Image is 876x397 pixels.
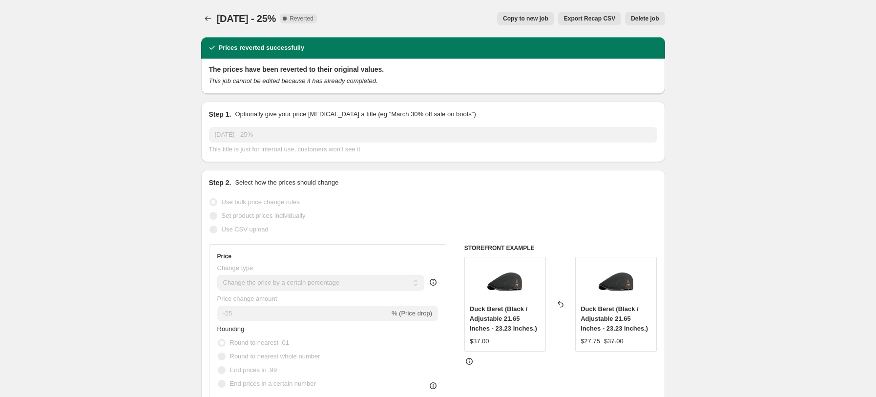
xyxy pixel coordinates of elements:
[235,178,338,188] p: Select how the prices should change
[464,244,657,252] h6: STOREFRONT EXAMPLE
[230,380,316,387] span: End prices in a certain number
[217,295,277,302] span: Price change amount
[222,212,306,219] span: Set product prices individually
[631,15,659,22] span: Delete job
[392,310,432,317] span: % (Price drop)
[625,12,665,25] button: Delete job
[581,305,648,332] span: Duck Beret (Black / Adjustable 21.65 inches - 23.23 inches.)
[209,64,657,74] h2: The prices have been reverted to their original values.
[219,43,305,53] h2: Prices reverted successfully
[230,366,277,374] span: End prices in .99
[597,262,636,301] img: boina-duck-cap-almaselvagem-1_82a5f550-12b6-4e6c-94c0-577900aafa79_80x.png
[201,12,215,25] button: Price change jobs
[209,77,378,84] i: This job cannot be edited because it has already completed.
[235,109,476,119] p: Optionally give your price [MEDICAL_DATA] a title (eg "March 30% off sale on boots")
[564,15,615,22] span: Export Recap CSV
[470,305,537,332] span: Duck Beret (Black / Adjustable 21.65 inches - 23.23 inches.)
[217,252,231,260] h3: Price
[470,336,489,346] div: $37.00
[497,12,554,25] button: Copy to new job
[604,336,624,346] strike: $37.00
[558,12,621,25] button: Export Recap CSV
[217,13,276,24] span: [DATE] - 25%
[485,262,524,301] img: boina-duck-cap-almaselvagem-1_82a5f550-12b6-4e6c-94c0-577900aafa79_80x.png
[209,146,360,153] span: This title is just for internal use, customers won't see it
[217,325,245,333] span: Rounding
[222,198,300,206] span: Use bulk price change rules
[290,15,313,22] span: Reverted
[230,339,289,346] span: Round to nearest .01
[222,226,269,233] span: Use CSV upload
[230,353,320,360] span: Round to nearest whole number
[209,109,231,119] h2: Step 1.
[428,277,438,287] div: help
[581,336,600,346] div: $27.75
[209,127,657,143] input: 30% off holiday sale
[503,15,548,22] span: Copy to new job
[209,178,231,188] h2: Step 2.
[217,264,253,272] span: Change type
[217,306,390,321] input: -15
